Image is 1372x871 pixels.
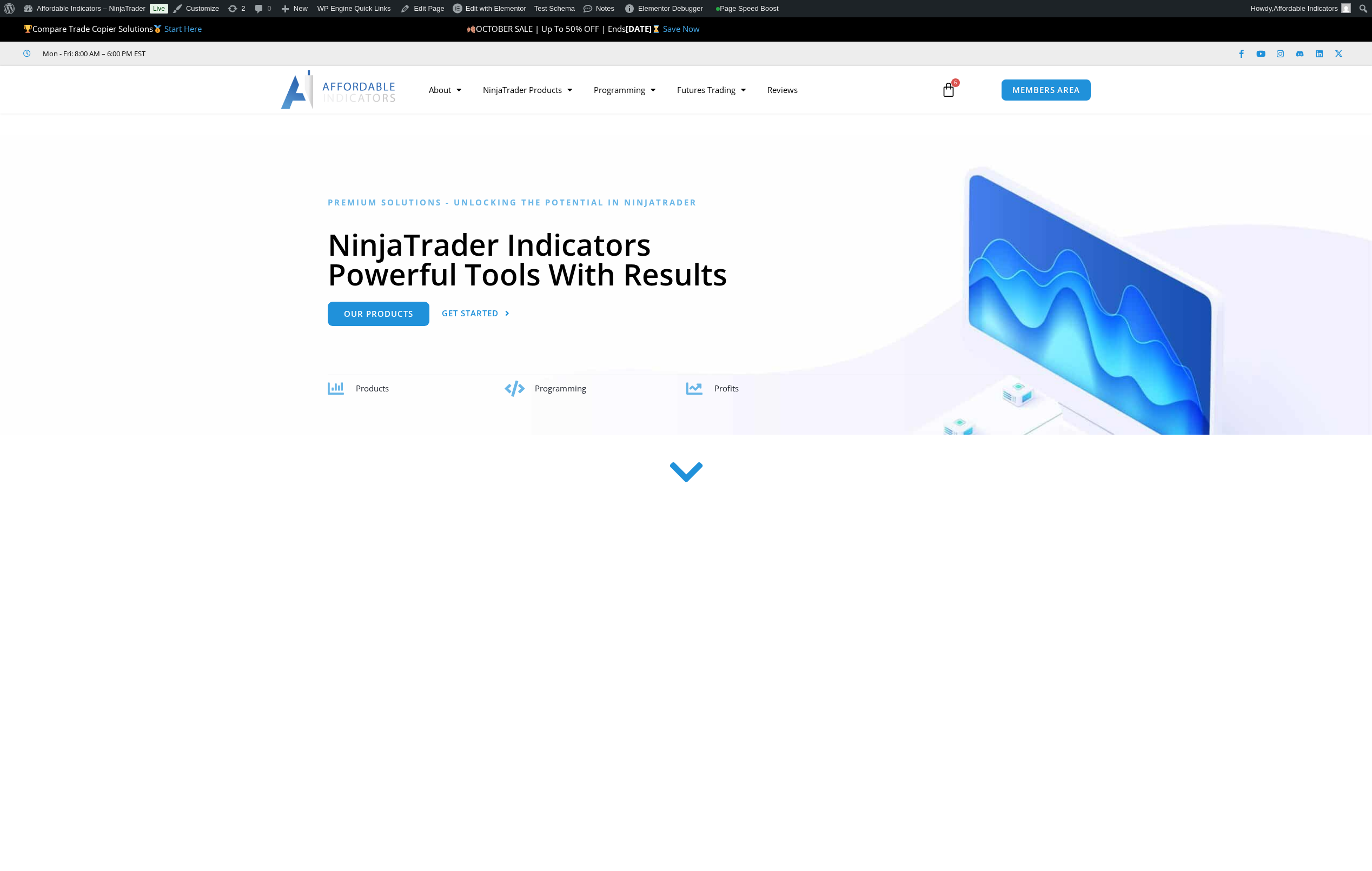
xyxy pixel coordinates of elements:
a: Futures Trading [666,77,757,102]
span: 6 [951,78,960,87]
a: Our Products [328,302,429,326]
span: Get Started [442,309,499,317]
span: Compare Trade Copier Solutions [23,23,202,34]
span: Edit with Elementor [466,4,526,12]
span: Our Products [344,310,413,318]
img: ⌛ [652,25,660,33]
h1: NinjaTrader Indicators Powerful Tools With Results [328,229,1044,289]
img: LogoAI | Affordable Indicators – NinjaTrader [281,70,397,109]
img: 🥇 [154,25,162,33]
a: Save Now [663,23,700,34]
span: Products [356,383,389,394]
img: 🍂 [467,25,475,33]
h6: Premium Solutions - Unlocking the Potential in NinjaTrader [328,197,1044,208]
span: Affordable Indicators [1274,4,1338,12]
a: NinjaTrader Products [472,77,583,102]
a: Reviews [757,77,808,102]
nav: Menu [418,77,929,102]
a: MEMBERS AREA [1001,79,1091,101]
img: 🏆 [24,25,32,33]
span: OCTOBER SALE | Up To 50% OFF | Ends [467,23,626,34]
a: Programming [583,77,666,102]
a: Start Here [164,23,202,34]
a: Live [150,4,168,14]
a: Get Started [442,302,510,326]
span: Profits [714,383,739,394]
a: 6 [925,74,972,105]
span: Programming [535,383,586,394]
iframe: Customer reviews powered by Trustpilot [161,48,323,59]
span: MEMBERS AREA [1012,86,1080,94]
span: Mon - Fri: 8:00 AM – 6:00 PM EST [40,47,145,60]
strong: [DATE] [626,23,663,34]
a: About [418,77,472,102]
